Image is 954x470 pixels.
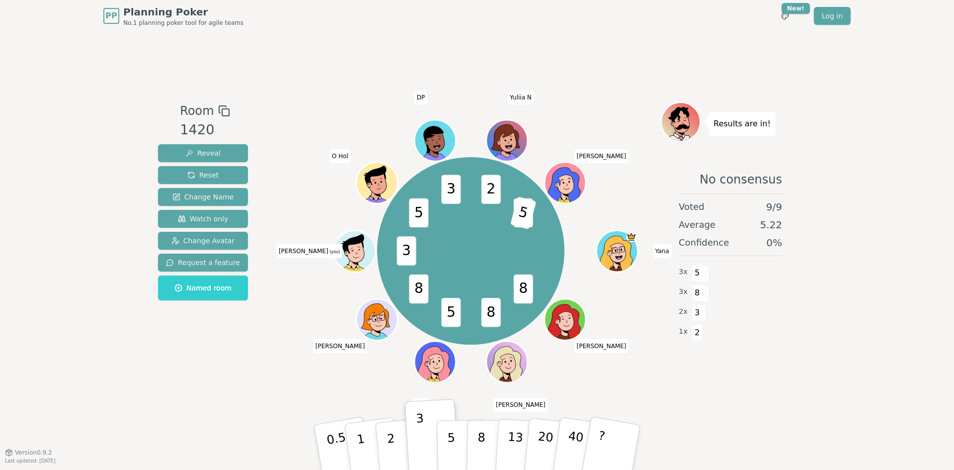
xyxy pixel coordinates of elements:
[507,90,534,104] span: Click to change your name
[626,232,636,242] span: Yana is the host
[679,200,705,214] span: Voted
[493,398,548,412] span: Click to change your name
[441,298,461,327] span: 5
[679,326,688,337] span: 1 x
[513,275,533,304] span: 8
[328,250,340,254] span: (you)
[329,149,351,163] span: Click to change your name
[412,398,429,412] span: Click to change your name
[574,149,629,163] span: Click to change your name
[441,175,461,204] span: 3
[313,339,368,353] span: Click to change your name
[692,284,703,301] span: 8
[416,411,427,466] p: 3
[172,192,234,202] span: Change Name
[187,170,219,180] span: Reset
[123,19,243,27] span: No.1 planning poker tool for agile teams
[123,5,243,19] span: Planning Poker
[766,200,782,214] span: 9 / 9
[760,218,782,232] span: 5.22
[766,236,782,250] span: 0 %
[276,244,342,258] span: Click to change your name
[510,196,536,230] span: 5
[653,244,672,258] span: Click to change your name
[679,286,688,297] span: 3 x
[481,175,500,204] span: 2
[776,7,794,25] button: New!
[679,218,715,232] span: Average
[714,117,771,131] p: Results are in!
[409,198,428,228] span: 5
[158,166,248,184] button: Reset
[178,214,229,224] span: Watch only
[397,236,416,266] span: 3
[185,148,221,158] span: Reveal
[5,449,52,457] button: Version0.9.2
[814,7,851,25] a: Log in
[692,324,703,341] span: 2
[679,267,688,278] span: 3 x
[158,232,248,250] button: Change Avatar
[171,236,235,246] span: Change Avatar
[414,90,427,104] span: Click to change your name
[105,10,117,22] span: PP
[180,102,214,120] span: Room
[15,449,52,457] span: Version 0.9.2
[174,283,232,293] span: Named room
[679,236,729,250] span: Confidence
[103,5,243,27] a: PPPlanning PokerNo.1 planning poker tool for agile teams
[335,232,374,271] button: Click to change your avatar
[158,144,248,162] button: Reveal
[158,254,248,272] button: Request a feature
[692,304,703,321] span: 3
[5,458,56,464] span: Last updated: [DATE]
[574,339,629,353] span: Click to change your name
[700,172,782,188] span: No consensus
[180,120,230,140] div: 1420
[481,298,500,327] span: 8
[158,210,248,228] button: Watch only
[692,265,703,282] span: 5
[158,276,248,300] button: Named room
[782,3,810,14] div: New!
[679,306,688,317] span: 2 x
[166,258,240,268] span: Request a feature
[409,275,428,304] span: 8
[158,188,248,206] button: Change Name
